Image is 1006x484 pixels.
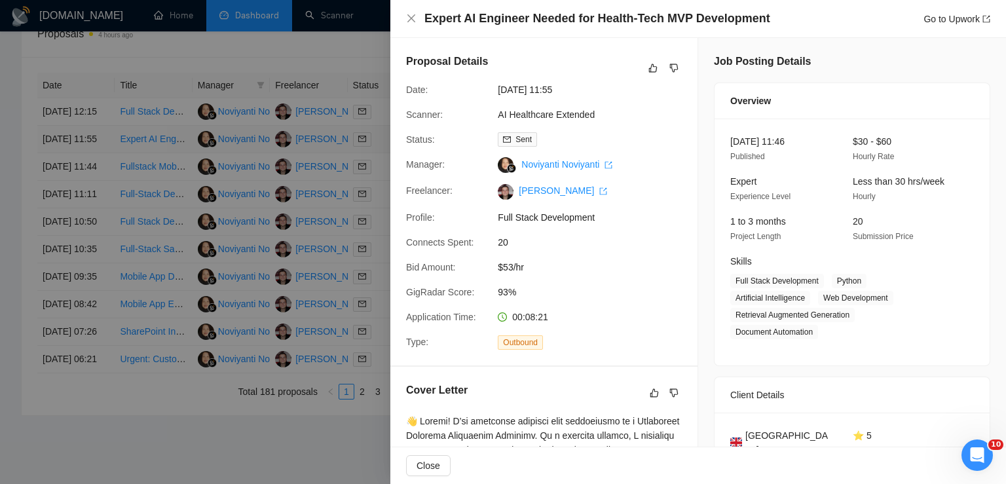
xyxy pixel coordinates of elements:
span: export [605,161,612,169]
a: Noviyanti Noviyanti export [521,159,612,170]
span: Hourly [853,192,876,201]
span: 20 [853,216,863,227]
span: Close [417,458,440,473]
span: Freelancer: [406,185,453,196]
button: Close [406,455,451,476]
span: ⭐ 5 [853,430,872,441]
img: c1bYBLFISfW-KFu5YnXsqDxdnhJyhFG7WZWQjmw4vq0-YF4TwjoJdqRJKIWeWIjxa9 [498,184,513,200]
span: 00:08:21 [512,312,548,322]
span: GigRadar Score: [406,287,474,297]
button: dislike [666,60,682,76]
button: like [645,60,661,76]
span: Application Time: [406,312,476,322]
img: gigradar-bm.png [507,164,516,173]
span: Date: [406,84,428,95]
span: $30 - $60 [853,136,891,147]
a: [PERSON_NAME] export [519,185,607,196]
span: Skills [730,256,752,267]
span: dislike [669,63,679,73]
span: Less than 30 hrs/week [853,176,944,187]
div: Client Details [730,377,974,413]
span: like [650,388,659,398]
span: Type: [406,337,428,347]
span: export [599,187,607,195]
span: close [406,13,417,24]
span: Scanner: [406,109,443,120]
span: Overview [730,94,771,108]
span: Document Automation [730,325,818,339]
iframe: Intercom live chat [961,439,993,471]
a: Go to Upworkexport [923,14,990,24]
span: $53/hr [498,260,694,274]
span: Connects Spent: [406,237,474,248]
span: Sent [515,135,532,144]
span: [GEOGRAPHIC_DATA] [745,428,832,457]
span: Outbound [498,335,543,350]
span: Python [832,274,866,288]
a: AI Healthcare Extended [498,109,595,120]
span: 93% [498,285,694,299]
span: clock-circle [498,312,507,322]
button: like [646,385,662,401]
span: Full Stack Development [498,210,694,225]
span: Average Feedback [853,446,919,455]
img: 🇬🇧 [730,436,742,450]
span: Submission Price [853,232,914,241]
span: export [982,15,990,23]
span: 1 to 3 months [730,216,786,227]
span: Full Stack Development [730,274,824,288]
span: [DATE] 11:46 [730,136,785,147]
span: Experience Level [730,192,791,201]
span: Published [730,152,765,161]
span: Status: [406,134,435,145]
span: 20 [498,235,694,250]
span: Expert [730,176,756,187]
span: Artificial Intelligence [730,291,810,305]
span: Hourly Rate [853,152,894,161]
span: Bid Amount: [406,262,456,272]
span: dislike [669,388,679,398]
span: like [648,63,658,73]
span: Profile: [406,212,435,223]
span: 10 [988,439,1003,450]
span: Project Length [730,232,781,241]
span: mail [503,136,511,143]
span: [DATE] 11:55 [498,83,694,97]
button: dislike [666,385,682,401]
h5: Job Posting Details [714,54,811,69]
h4: Expert AI Engineer Needed for Health-Tech MVP Development [424,10,770,27]
h5: Cover Letter [406,382,468,398]
span: Web Development [818,291,893,305]
span: Retrieval Augmented Generation [730,308,855,322]
button: Close [406,13,417,24]
h5: Proposal Details [406,54,488,69]
span: Manager: [406,159,445,170]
